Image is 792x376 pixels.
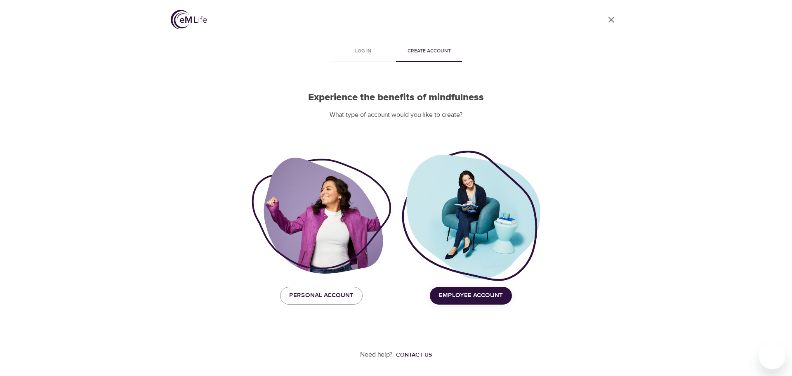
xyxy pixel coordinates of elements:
a: Contact us [393,351,432,359]
a: close [601,10,621,30]
span: Log in [335,47,391,56]
p: Need help? [360,350,393,359]
span: Personal Account [289,290,354,301]
iframe: Button to launch messaging window [759,343,785,369]
img: logo [171,10,207,29]
span: Employee Account [439,290,503,301]
p: What type of account would you like to create? [252,110,540,120]
div: Contact us [396,351,432,359]
button: Employee Account [430,287,512,304]
span: Create account [401,47,457,56]
button: Personal Account [280,287,363,304]
h2: Experience the benefits of mindfulness [252,92,540,104]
